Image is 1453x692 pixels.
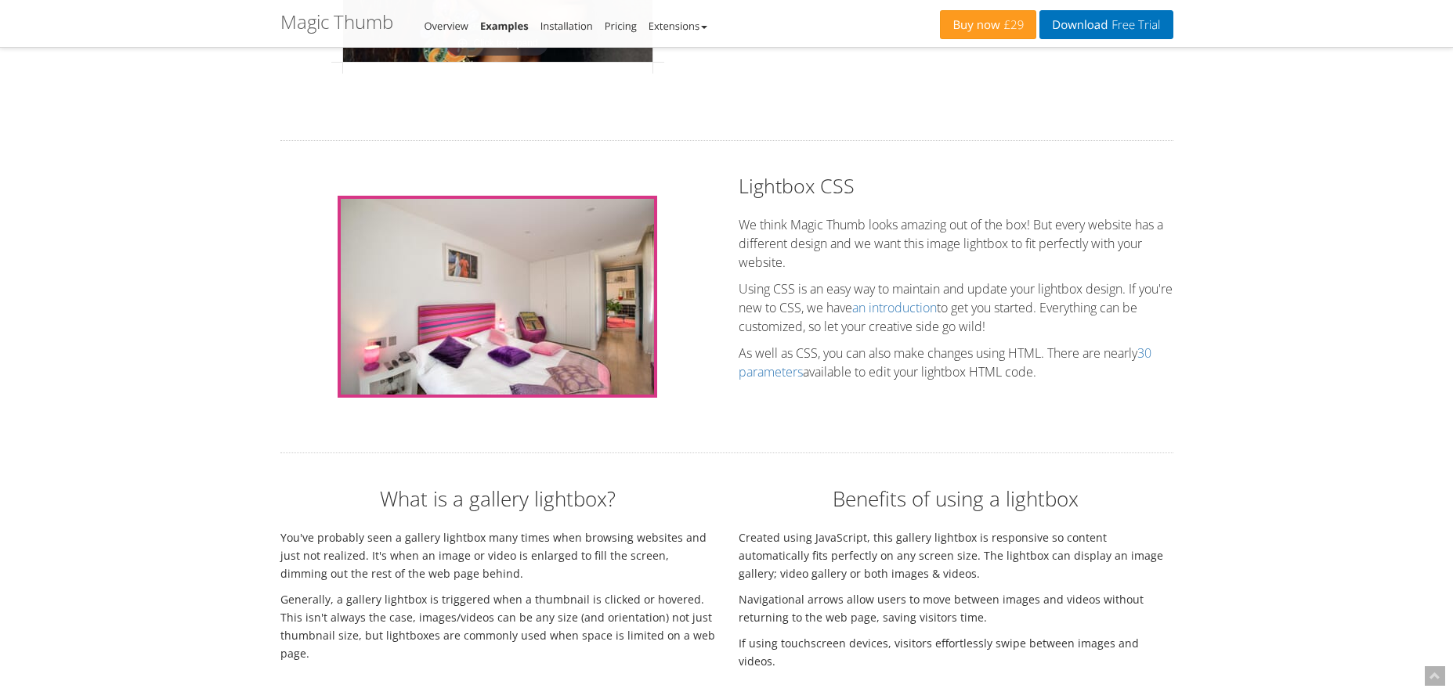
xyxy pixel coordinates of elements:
[1108,19,1160,31] span: Free Trial
[739,215,1173,272] p: We think Magic Thumb looks amazing out of the box! But every website has a different design and w...
[280,590,715,662] p: Generally, a gallery lightbox is triggered when a thumbnail is clicked or hovered. This isn't alw...
[739,634,1173,670] p: If using touchscreen devices, visitors effortlessly swipe between images and videos.
[605,19,637,33] a: Pricing
[739,528,1173,582] p: Created using JavaScript, this gallery lightbox is responsive so content automatically fits perfe...
[280,12,393,32] h1: Magic Thumb
[540,19,593,33] a: Installation
[280,485,715,513] h2: What is a gallery lightbox?
[739,172,1173,200] h2: Lightbox CSS
[739,485,1173,513] h2: Benefits of using a lightbox
[739,344,1173,381] p: As well as CSS, you can also make changes using HTML. There are nearly available to edit your lig...
[739,590,1173,626] p: Navigational arrows allow users to move between images and videos without returning to the web pa...
[940,10,1036,39] a: Buy now£29
[1000,19,1025,31] span: £29
[649,19,707,33] a: Extensions
[852,299,937,316] a: an introduction
[739,279,1173,336] p: Using CSS is an easy way to maintain and update your lightbox design. If you're new to CSS, we ha...
[341,199,654,395] img: Lightbox CSS example
[425,19,468,33] a: Overview
[739,344,1151,380] a: 30 parameters
[480,19,529,33] a: Examples
[280,528,715,582] p: You've probably seen a gallery lightbox many times when browsing websites and just not realized. ...
[1039,10,1173,39] a: DownloadFree Trial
